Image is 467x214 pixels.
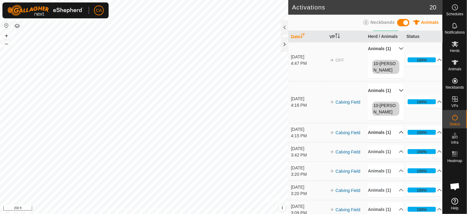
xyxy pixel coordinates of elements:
th: Status [404,31,443,43]
a: Calving Field [335,100,360,105]
a: Calving Field [335,130,360,135]
div: Open chat [446,177,464,196]
button: Reset Map [3,22,10,29]
span: Infra [451,141,458,144]
div: [DATE] [291,126,326,133]
div: 100% [408,57,436,62]
div: 100% [417,168,427,174]
div: 100% [417,99,427,105]
p-accordion-header: Animals (1) [368,183,403,197]
img: arrow [329,100,334,105]
th: Date [288,31,327,43]
div: 100% [417,149,427,155]
button: + [3,32,10,39]
div: 3:42 PM [291,152,326,158]
div: [DATE] [291,146,326,152]
span: Herds [450,49,460,53]
div: [DATE] [291,184,326,190]
span: VPs [451,104,458,108]
div: 3:20 PM [291,190,326,197]
p-accordion-header: 100% [406,126,442,138]
p-sorticon: Activate to sort [335,34,340,39]
span: Animals [448,67,461,71]
div: [DATE] [291,165,326,171]
span: Notifications [445,31,465,34]
button: – [3,40,10,47]
span: OFF [335,58,344,63]
p-accordion-header: Animals (1) [368,126,403,139]
span: Neckbands [446,86,464,89]
span: Help [451,206,459,210]
button: i [279,205,286,211]
img: arrow [329,188,334,193]
th: VP [327,31,365,43]
img: Gallagher Logo [7,5,84,16]
a: Calving Field [335,149,360,154]
div: 100% [417,57,427,63]
div: 100% [417,207,427,212]
div: 100% [417,187,427,193]
div: 100% [408,168,436,173]
span: CA [96,7,102,14]
div: 100% [408,188,436,193]
p-accordion-header: Animals (1) [368,42,403,56]
img: arrow [329,130,334,135]
div: [DATE] [291,203,326,210]
a: Help [443,195,467,212]
a: Calving Field [335,188,360,193]
span: i [282,205,283,210]
a: Privacy Policy [120,206,143,212]
div: 4:15 PM [291,133,326,139]
span: 20 [430,3,436,12]
div: 100% [408,130,436,135]
div: 4:47 PM [291,60,326,67]
a: Calving Field [335,169,360,174]
a: 10-[PERSON_NAME] [373,103,396,114]
th: Herd / Animals [365,31,404,43]
p-accordion-header: Animals (1) [368,84,403,98]
div: 100% [408,149,436,154]
span: Heatmap [447,159,462,163]
a: Calving Field [335,207,360,212]
p-accordion-content: Animals (1) [368,98,403,120]
div: 100% [417,130,427,135]
span: Neckbands [371,20,395,25]
p-accordion-header: Animals (1) [368,164,403,178]
img: arrow [329,207,334,212]
a: Contact Us [150,206,168,212]
div: 3:20 PM [291,171,326,178]
p-accordion-header: Animals (1) [368,145,403,159]
img: arrow [329,169,334,174]
h2: Activations [292,4,429,11]
div: 4:16 PM [291,102,326,109]
p-accordion-header: 100% [406,96,442,108]
div: [DATE] [291,96,326,102]
div: 100% [408,207,436,212]
div: [DATE] [291,54,326,60]
img: arrow [329,58,334,63]
p-accordion-header: 100% [406,146,442,158]
div: 100% [408,99,436,104]
p-sorticon: Activate to sort [300,34,305,39]
img: arrow [329,149,334,154]
span: Animals [421,20,439,25]
a: 10-[PERSON_NAME] [373,61,396,72]
span: Status [450,122,460,126]
span: Schedules [446,12,463,16]
p-accordion-header: 100% [406,54,442,66]
p-accordion-header: 100% [406,165,442,177]
p-accordion-content: Animals (1) [368,56,403,78]
p-accordion-header: 100% [406,184,442,196]
button: Map Layers [13,22,21,30]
